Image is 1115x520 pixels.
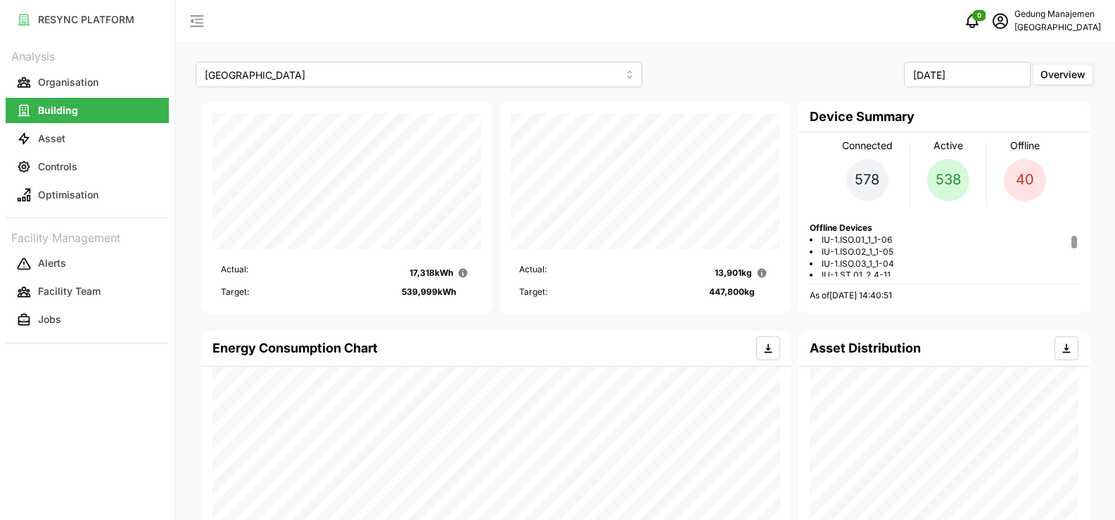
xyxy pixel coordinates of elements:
a: Organisation [6,68,169,96]
button: RESYNC PLATFORM [6,7,169,32]
h4: Asset Distribution [810,339,921,357]
button: Organisation [6,70,169,95]
p: Actual: [221,263,248,283]
p: Facility Management [6,227,169,247]
p: Offline [1010,138,1040,153]
p: Organisation [38,75,98,89]
p: Offline Devices [810,222,1078,234]
p: Target: [519,286,547,299]
a: RESYNC PLATFORM [6,6,169,34]
p: Alerts [38,256,66,270]
a: Controls [6,153,169,181]
a: Optimisation [6,181,169,209]
span: Overview [1040,68,1085,80]
p: 40 [1016,169,1034,191]
button: Controls [6,154,169,179]
button: Building [6,98,169,123]
a: Facility Team [6,278,169,306]
a: Alerts [6,250,169,278]
span: 0 [977,11,981,20]
p: Controls [38,160,77,174]
button: Facility Team [6,279,169,305]
p: RESYNC PLATFORM [38,13,134,27]
p: Facility Team [38,284,101,298]
span: IU-1.ISO.03_1_1-04 [822,258,894,270]
p: Gedung Manajemen [1014,8,1101,21]
p: 538 [936,169,961,191]
p: Analysis [6,45,169,65]
p: [GEOGRAPHIC_DATA] [1014,21,1101,34]
span: IU-1.ST.01_2_4-11 [822,269,891,281]
button: Asset [6,126,169,151]
p: Building [38,103,78,118]
p: 578 [855,169,879,191]
p: Jobs [38,312,61,326]
button: schedule [986,7,1014,35]
h4: Energy Consumption Chart [212,339,378,357]
button: notifications [958,7,986,35]
p: Target: [221,286,249,299]
p: 447,800 kg [709,286,755,299]
button: Optimisation [6,182,169,208]
a: Jobs [6,306,169,334]
span: IU-1.ISO.02_1_1-05 [822,246,893,258]
h4: Device Summary [810,108,915,126]
p: 13,901 kg [715,267,752,280]
p: Optimisation [38,188,98,202]
input: Select Month [904,62,1031,87]
button: Jobs [6,307,169,333]
p: 539,999 kWh [402,286,456,299]
span: IU-1.ISO.01_1_1-06 [822,234,892,246]
a: Building [6,96,169,125]
p: Connected [842,138,893,153]
p: 17,318 kWh [409,267,453,280]
a: Asset [6,125,169,153]
p: As of [DATE] 14:40:51 [810,290,892,302]
button: Alerts [6,251,169,277]
p: Asset [38,132,65,146]
p: Active [934,138,963,153]
p: Actual: [519,263,547,283]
